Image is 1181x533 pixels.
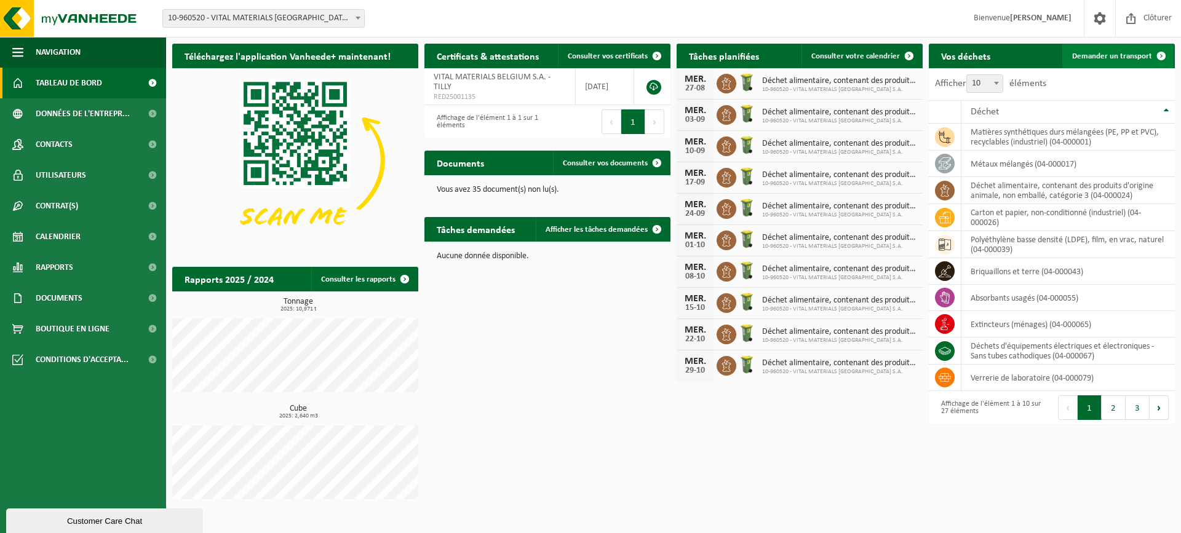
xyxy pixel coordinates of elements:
td: métaux mélangés (04-000017) [961,151,1175,177]
a: Consulter vos certificats [558,44,669,68]
div: MER. [683,357,707,366]
span: Documents [36,283,82,314]
a: Consulter vos documents [553,151,669,175]
button: Next [1150,395,1169,420]
td: briquaillons et terre (04-000043) [961,258,1175,285]
iframe: chat widget [6,506,205,533]
button: 3 [1126,395,1150,420]
span: 10-960520 - VITAL MATERIALS BELGIUM S.A. - TILLY [163,10,364,27]
td: extincteurs (ménages) (04-000065) [961,311,1175,338]
h2: Documents [424,151,496,175]
span: 10-960520 - VITAL MATERIALS [GEOGRAPHIC_DATA] S.A. [762,149,917,156]
p: Aucune donnée disponible. [437,252,658,261]
span: 10-960520 - VITAL MATERIALS [GEOGRAPHIC_DATA] S.A. [762,243,917,250]
span: 10-960520 - VITAL MATERIALS [GEOGRAPHIC_DATA] S.A. [762,306,917,313]
span: Déchet alimentaire, contenant des produits d'origine animale, non emballé, catég... [762,327,917,337]
span: Consulter vos certificats [568,52,648,60]
div: MER. [683,200,707,210]
div: 08-10 [683,272,707,281]
span: 2025: 2,640 m3 [178,413,418,419]
a: Consulter votre calendrier [801,44,921,68]
h3: Tonnage [178,298,418,312]
div: MER. [683,137,707,147]
h2: Téléchargez l'application Vanheede+ maintenant! [172,44,403,68]
span: 10-960520 - VITAL MATERIALS [GEOGRAPHIC_DATA] S.A. [762,86,917,93]
button: Next [645,109,664,134]
span: 10-960520 - VITAL MATERIALS [GEOGRAPHIC_DATA] S.A. [762,211,917,219]
h2: Tâches demandées [424,217,527,241]
span: Données de l'entrepr... [36,98,130,129]
td: déchet alimentaire, contenant des produits d'origine animale, non emballé, catégorie 3 (04-000024) [961,177,1175,204]
span: Déchet alimentaire, contenant des produits d'origine animale, non emballé, catég... [762,108,917,117]
img: WB-0140-HPE-GN-50 [736,354,757,375]
div: MER. [683,263,707,272]
div: MER. [683,168,707,178]
button: 1 [1078,395,1102,420]
td: verrerie de laboratoire (04-000079) [961,365,1175,391]
img: WB-0140-HPE-GN-50 [736,197,757,218]
span: Déchet alimentaire, contenant des produits d'origine animale, non emballé, catég... [762,202,917,211]
span: Contacts [36,129,73,160]
button: 1 [621,109,645,134]
td: matières synthétiques durs mélangées (PE, PP et PVC), recyclables (industriel) (04-000001) [961,124,1175,151]
span: Déchet alimentaire, contenant des produits d'origine animale, non emballé, catég... [762,170,917,180]
td: déchets d'équipements électriques et électroniques - Sans tubes cathodiques (04-000067) [961,338,1175,365]
img: WB-0140-HPE-GN-50 [736,291,757,312]
span: 10-960520 - VITAL MATERIALS [GEOGRAPHIC_DATA] S.A. [762,368,917,376]
div: 24-09 [683,210,707,218]
img: WB-0140-HPE-GN-50 [736,72,757,93]
td: absorbants usagés (04-000055) [961,285,1175,311]
span: Rapports [36,252,73,283]
span: 10-960520 - VITAL MATERIALS [GEOGRAPHIC_DATA] S.A. [762,117,917,125]
span: 2025: 10,971 t [178,306,418,312]
img: WB-0140-HPE-GN-50 [736,166,757,187]
span: Déchet [971,107,999,117]
a: Demander un transport [1062,44,1174,68]
button: Previous [1058,395,1078,420]
div: 22-10 [683,335,707,344]
h2: Tâches planifiées [677,44,771,68]
div: 10-09 [683,147,707,156]
span: Consulter votre calendrier [811,52,900,60]
span: Déchet alimentaire, contenant des produits d'origine animale, non emballé, catég... [762,233,917,243]
img: Download de VHEPlus App [172,68,418,253]
img: WB-0140-HPE-GN-50 [736,229,757,250]
span: Demander un transport [1072,52,1152,60]
span: Utilisateurs [36,160,86,191]
div: MER. [683,106,707,116]
span: Déchet alimentaire, contenant des produits d'origine animale, non emballé, catég... [762,139,917,149]
span: 10-960520 - VITAL MATERIALS BELGIUM S.A. - TILLY [162,9,365,28]
span: 10-960520 - VITAL MATERIALS [GEOGRAPHIC_DATA] S.A. [762,337,917,344]
div: MER. [683,231,707,241]
div: Affichage de l'élément 1 à 10 sur 27 éléments [935,394,1046,421]
div: MER. [683,325,707,335]
span: Boutique en ligne [36,314,109,344]
div: MER. [683,294,707,304]
span: Consulter vos documents [563,159,648,167]
span: VITAL MATERIALS BELGIUM S.A. - TILLY [434,73,551,92]
span: 10-960520 - VITAL MATERIALS [GEOGRAPHIC_DATA] S.A. [762,274,917,282]
a: Consulter les rapports [311,267,417,291]
span: Navigation [36,37,81,68]
label: Afficher éléments [935,79,1046,89]
span: Calendrier [36,221,81,252]
td: [DATE] [576,68,634,105]
span: 10 [967,75,1003,92]
div: 17-09 [683,178,707,187]
span: RED25001135 [434,92,566,102]
button: 2 [1102,395,1126,420]
button: Previous [602,109,621,134]
strong: [PERSON_NAME] [1010,14,1072,23]
span: Déchet alimentaire, contenant des produits d'origine animale, non emballé, catég... [762,358,917,368]
span: Déchet alimentaire, contenant des produits d'origine animale, non emballé, catég... [762,296,917,306]
span: Déchet alimentaire, contenant des produits d'origine animale, non emballé, catég... [762,76,917,86]
span: 10 [966,74,1003,93]
div: 15-10 [683,304,707,312]
p: Vous avez 35 document(s) non lu(s). [437,186,658,194]
div: 29-10 [683,366,707,375]
div: MER. [683,74,707,84]
img: WB-0140-HPE-GN-50 [736,260,757,281]
a: Afficher les tâches demandées [536,217,669,242]
div: 03-09 [683,116,707,124]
